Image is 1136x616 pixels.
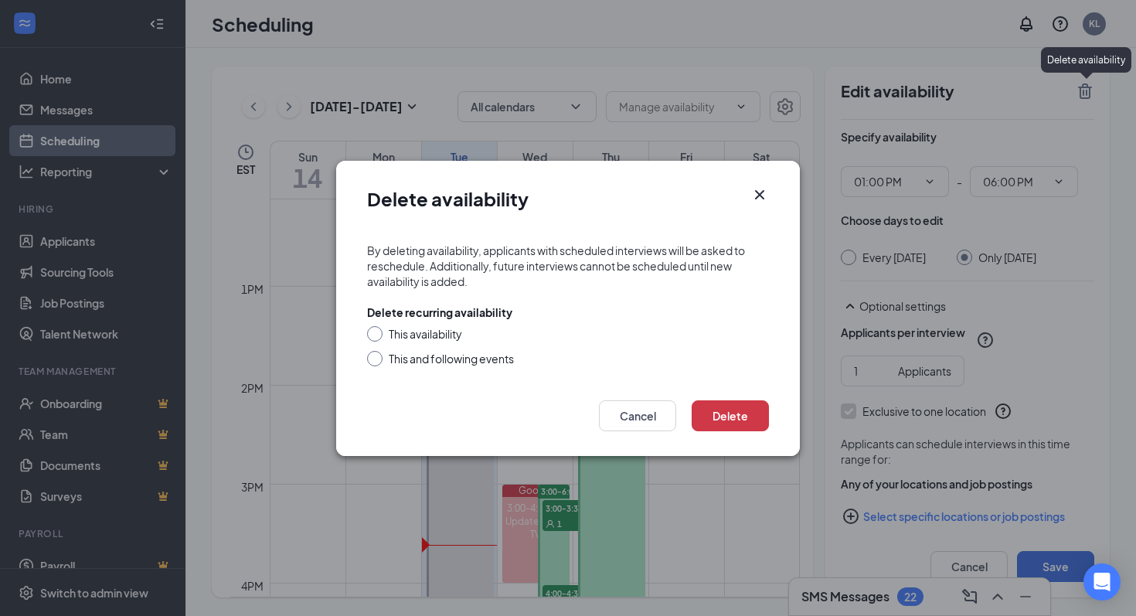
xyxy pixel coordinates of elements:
div: This availability [389,326,462,342]
div: This and following events [389,351,514,366]
div: Delete availability [1041,47,1131,73]
div: By deleting availability, applicants with scheduled interviews will be asked to reschedule. Addit... [367,243,769,289]
button: Close [750,185,769,204]
button: Delete [692,400,769,431]
button: Cancel [599,400,676,431]
div: Open Intercom Messenger [1083,563,1121,601]
h1: Delete availability [367,185,529,212]
svg: Cross [750,185,769,204]
div: Delete recurring availability [367,305,512,320]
